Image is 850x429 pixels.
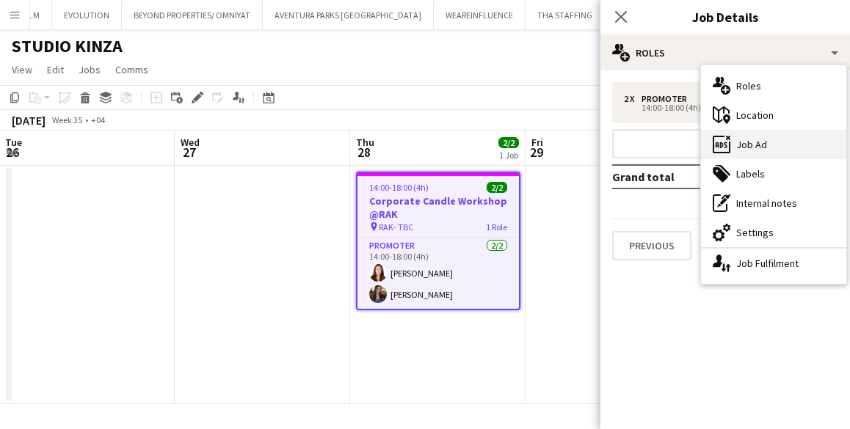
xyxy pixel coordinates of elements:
[73,60,106,79] a: Jobs
[354,144,374,161] span: 28
[612,129,838,158] button: Add role
[600,7,850,26] h3: Job Details
[181,136,200,149] span: Wed
[12,113,46,128] div: [DATE]
[612,165,746,188] td: Grand total
[12,35,123,57] h1: STUDIO KINZA
[701,188,846,218] div: Internal notes
[263,1,434,29] button: AVENTURA PARKS [GEOGRAPHIC_DATA]
[48,114,85,125] span: Week 35
[486,221,507,232] span: 1 Role
[47,63,64,76] span: Edit
[357,238,519,309] app-card-role: Promoter2/214:00-18:00 (4h)[PERSON_NAME][PERSON_NAME]
[600,35,850,70] div: Roles
[109,60,154,79] a: Comms
[624,94,642,104] div: 2 x
[526,1,605,29] button: THA STAFFING
[701,159,846,188] div: Labels
[52,1,122,29] button: EVOLUTION
[369,182,429,193] span: 14:00-18:00 (4h)
[357,194,519,221] h3: Corporate Candle Workshop @RAK
[6,60,38,79] a: View
[122,1,263,29] button: BEYOND PROPERTIES/ OMNIYAT
[41,60,70,79] a: Edit
[701,100,846,130] div: Location
[356,136,374,149] span: Thu
[356,172,520,310] app-job-card: 14:00-18:00 (4h)2/2Corporate Candle Workshop @RAK RAK- TBC1 RolePromoter2/214:00-18:00 (4h)[PERSO...
[531,136,543,149] span: Fri
[5,136,22,149] span: Tue
[701,130,846,159] div: Job Ad
[642,94,693,104] div: Promoter
[529,144,543,161] span: 29
[499,150,518,161] div: 1 Job
[115,63,148,76] span: Comms
[178,144,200,161] span: 27
[91,114,105,125] div: +04
[3,144,22,161] span: 26
[434,1,526,29] button: WEAREINFLUENCE
[498,137,519,148] span: 2/2
[12,63,32,76] span: View
[701,218,846,247] div: Settings
[379,221,413,232] span: RAK- TBC
[487,182,507,193] span: 2/2
[79,63,101,76] span: Jobs
[701,249,846,278] div: Job Fulfilment
[701,71,846,100] div: Roles
[624,104,811,111] div: 14:00-18:00 (4h)
[612,231,691,260] button: Previous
